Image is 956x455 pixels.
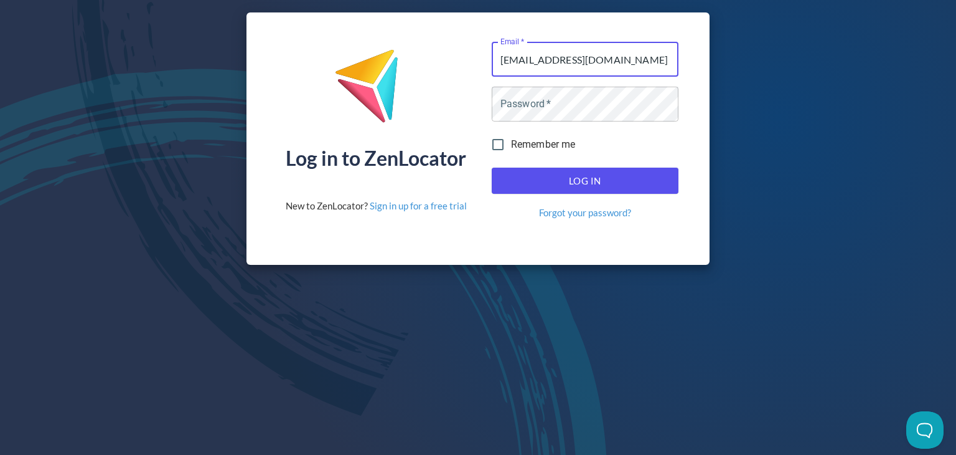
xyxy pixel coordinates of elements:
img: ZenLocator [334,49,418,133]
span: Remember me [511,137,576,152]
button: Log In [492,168,678,194]
a: Forgot your password? [539,206,631,219]
div: Log in to ZenLocator [286,148,466,168]
input: name@company.com [492,42,678,77]
a: Sign in up for a free trial [370,200,467,211]
span: Log In [505,173,665,189]
iframe: Toggle Customer Support [906,411,944,449]
div: New to ZenLocator? [286,199,467,213]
